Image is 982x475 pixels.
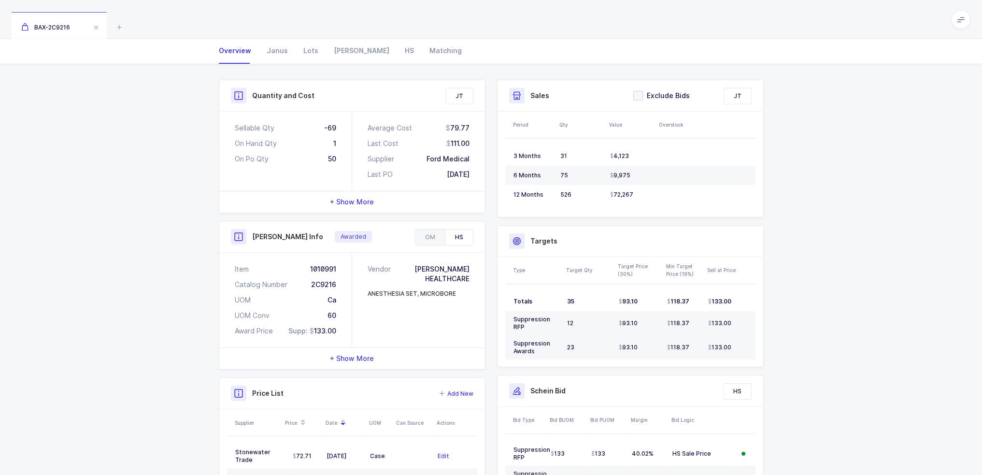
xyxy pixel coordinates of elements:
[293,452,312,460] span: 72.71
[567,344,574,351] span: 23
[530,386,566,396] h3: Schein Bid
[643,91,690,100] span: Exclude Bids
[632,450,654,457] span: 40.02%
[252,389,284,398] h3: Price List
[513,121,554,129] div: Period
[437,419,474,427] div: Actions
[252,232,323,242] h3: [PERSON_NAME] Info
[219,38,259,64] div: Overview
[590,416,625,424] div: Bid PUOM
[659,121,703,129] div: Overstock
[235,123,274,133] div: Sellable Qty
[667,298,689,305] span: 118.37
[513,446,543,461] div: Suppression RFP
[370,452,389,460] div: Case
[235,326,273,336] div: Award Price
[708,344,731,351] span: 133.00
[296,38,326,64] div: Lots
[447,389,473,399] span: Add New
[446,123,470,133] div: 79.77
[530,236,557,246] h3: Targets
[235,295,251,305] div: UOM
[513,416,544,424] div: Bid Type
[446,139,470,148] div: 111.00
[513,172,553,179] div: 6 Months
[445,230,473,245] div: HS
[619,298,638,305] span: 93.10
[591,450,605,458] span: 133
[235,139,277,148] div: On Hand Qty
[235,419,279,427] div: Supplier
[327,452,362,460] div: [DATE]
[566,266,612,274] div: Target Qty
[550,416,584,424] div: Bid BUOM
[619,344,638,351] span: 93.10
[288,327,308,335] span: Supp:
[235,448,278,464] div: Stonewater Trade
[219,191,485,213] div: + Show More
[724,88,751,104] div: JT
[368,289,456,298] div: ANESTHESIA SET, MICROBORE
[259,38,296,64] div: Janus
[447,170,470,179] div: [DATE]
[610,172,630,179] span: 9,975
[560,152,567,159] span: 31
[610,152,629,160] span: 4,123
[551,450,565,458] span: 133
[219,348,485,369] div: + Show More
[397,38,422,64] div: HS
[667,344,689,351] span: 118.37
[610,191,633,199] span: 72,267
[513,340,550,355] span: Suppression Awards
[368,123,412,133] div: Average Cost
[560,172,568,179] span: 75
[427,154,470,164] div: Ford Medical
[310,326,336,336] span: 133.00
[530,91,549,101] h3: Sales
[724,384,751,399] div: HS
[285,415,320,431] div: Price
[513,316,550,331] span: Suppression RFP
[672,450,732,458] div: HS Sale Price
[667,319,689,327] span: 118.37
[513,298,532,305] span: Totals
[368,264,395,284] div: Vendor
[341,233,366,241] span: Awarded
[330,354,374,363] span: + Show More
[328,154,336,164] div: 50
[618,262,660,278] div: Target Price (30%)
[415,230,445,245] div: OM
[609,121,653,129] div: Value
[333,139,336,148] div: 1
[235,154,269,164] div: On Po Qty
[326,415,363,431] div: Date
[666,262,701,278] div: Min Target Price (19%)
[671,416,733,424] div: Bid Logic
[438,451,449,461] button: Edit
[368,154,394,164] div: Supplier
[395,264,470,284] div: [PERSON_NAME] HEALTHCARE
[422,38,462,64] div: Matching
[368,139,398,148] div: Last Cost
[326,38,397,64] div: [PERSON_NAME]
[513,152,553,160] div: 3 Months
[567,298,574,305] span: 35
[327,295,336,305] div: Ca
[708,298,731,305] span: 133.00
[513,191,553,199] div: 12 Months
[368,170,393,179] div: Last PO
[21,24,70,31] span: BAX-2C9216
[327,311,336,320] div: 60
[567,319,573,327] span: 12
[369,419,390,427] div: UOM
[439,389,473,399] button: Add New
[708,319,731,327] span: 133.00
[619,319,638,327] span: 93.10
[446,88,473,104] div: JT
[707,266,753,274] div: Sell at Price
[330,197,374,207] span: + Show More
[324,123,336,133] div: -69
[560,191,571,198] span: 526
[513,266,560,274] div: Type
